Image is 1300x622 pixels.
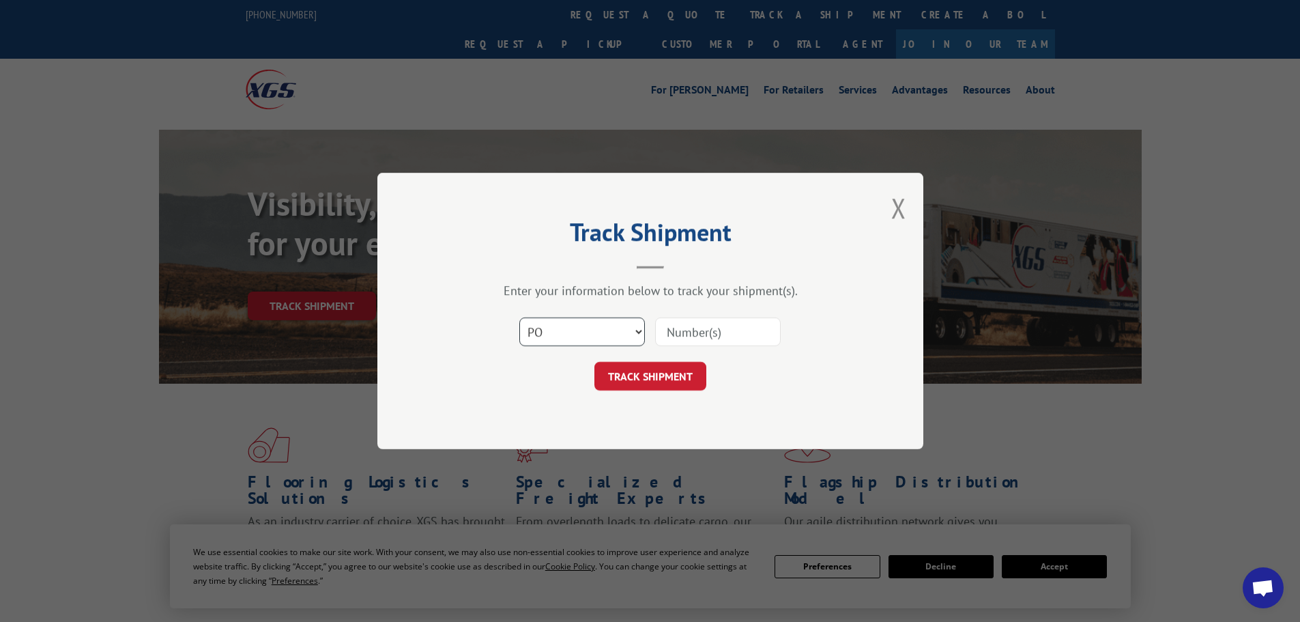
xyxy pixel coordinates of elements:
button: TRACK SHIPMENT [594,362,706,391]
input: Number(s) [655,317,781,346]
h2: Track Shipment [446,223,855,249]
div: Open chat [1243,567,1284,608]
div: Enter your information below to track your shipment(s). [446,283,855,298]
button: Close modal [891,190,906,226]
